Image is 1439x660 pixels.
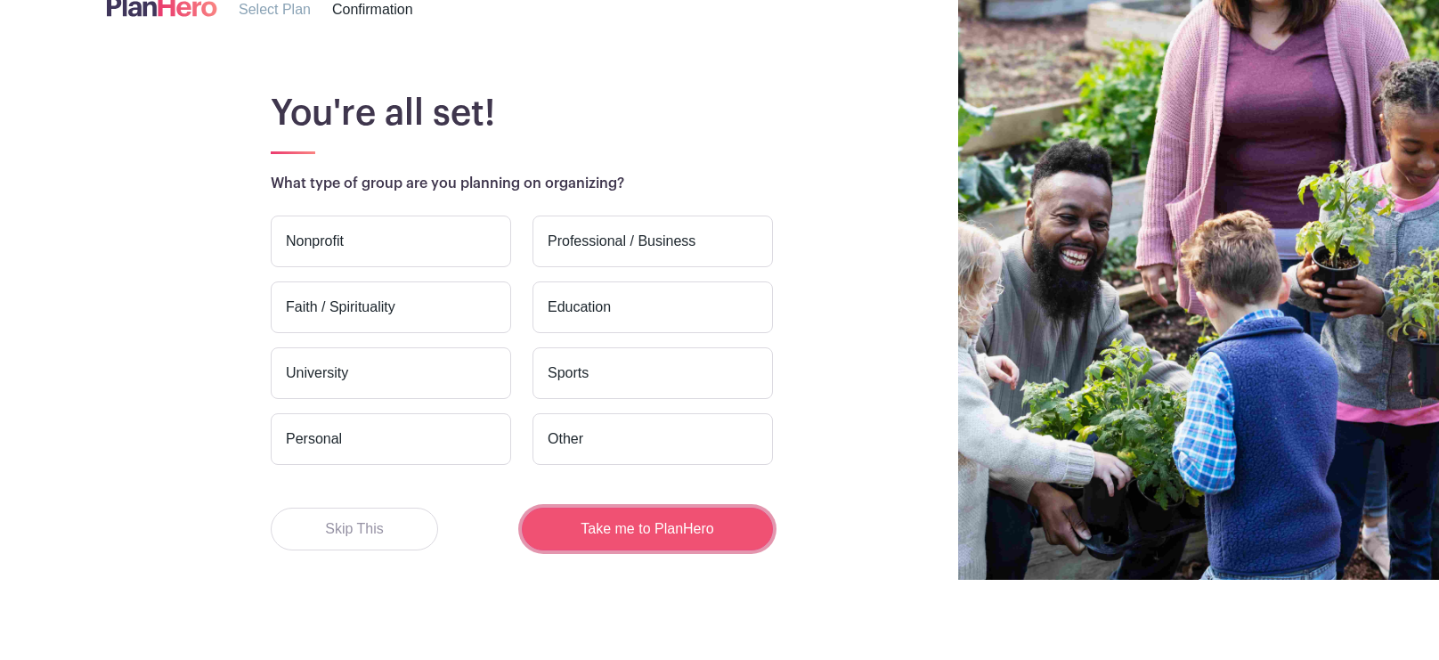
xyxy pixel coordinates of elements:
button: Skip This [271,508,438,550]
label: University [271,347,511,399]
label: Faith / Spirituality [271,281,511,333]
h1: You're all set! [271,92,1275,134]
span: Select Plan [239,2,311,17]
label: Other [533,413,773,465]
span: Confirmation [332,2,413,17]
button: Take me to PlanHero [522,508,773,550]
p: What type of group are you planning on organizing? [271,173,1275,194]
label: Sports [533,347,773,399]
label: Professional / Business [533,216,773,267]
label: Nonprofit [271,216,511,267]
label: Personal [271,413,511,465]
label: Education [533,281,773,333]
